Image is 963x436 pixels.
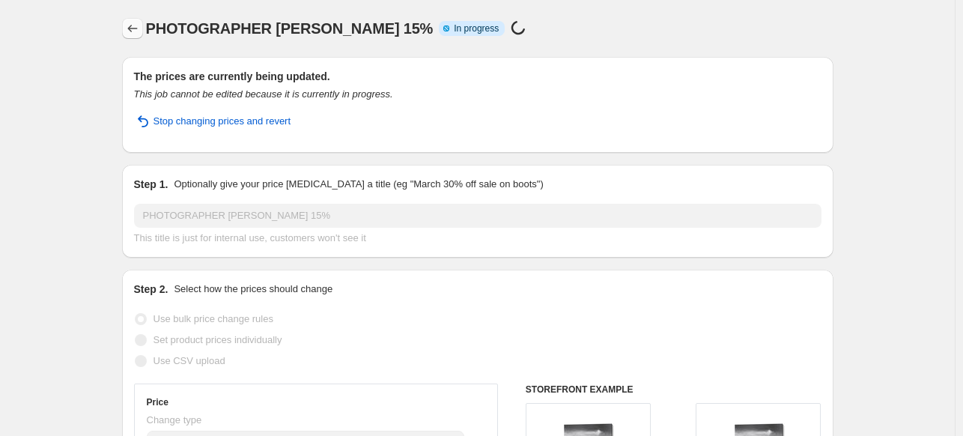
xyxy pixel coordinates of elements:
h2: The prices are currently being updated. [134,69,821,84]
p: Select how the prices should change [174,282,332,297]
h2: Step 2. [134,282,168,297]
span: Use bulk price change rules [154,313,273,324]
h6: STOREFRONT EXAMPLE [526,384,821,396]
span: Change type [147,414,202,426]
i: This job cannot be edited because it is currently in progress. [134,88,393,100]
h3: Price [147,396,168,408]
span: This title is just for internal use, customers won't see it [134,232,366,243]
button: Stop changing prices and revert [125,109,300,133]
input: 30% off holiday sale [134,204,821,228]
h2: Step 1. [134,177,168,192]
button: Price change jobs [122,18,143,39]
span: Set product prices individually [154,334,282,345]
span: Use CSV upload [154,355,225,366]
span: PHOTOGRAPHER [PERSON_NAME] 15% [146,20,434,37]
span: Stop changing prices and revert [154,114,291,129]
span: In progress [454,22,499,34]
p: Optionally give your price [MEDICAL_DATA] a title (eg "March 30% off sale on boots") [174,177,543,192]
